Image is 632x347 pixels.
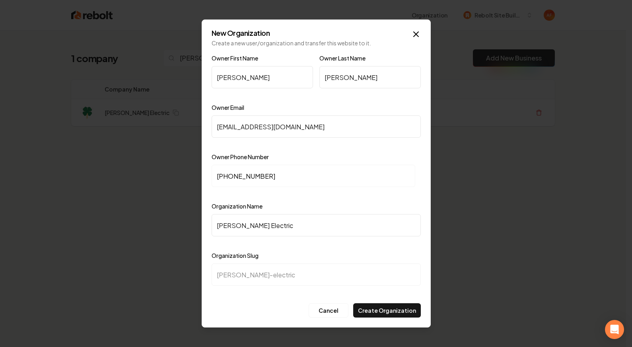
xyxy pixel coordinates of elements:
[212,55,258,62] label: Owner First Name
[319,55,366,62] label: Owner Last Name
[212,115,421,138] input: Enter email
[212,214,421,236] input: New Organization
[212,252,259,259] label: Organization Slug
[212,153,269,160] label: Owner Phone Number
[212,39,421,47] p: Create a new user/organization and transfer this website to it.
[212,66,313,88] input: Enter first name
[353,303,421,318] button: Create Organization
[309,303,348,318] button: Cancel
[212,29,421,37] h2: New Organization
[212,203,263,210] label: Organization Name
[212,104,244,111] label: Owner Email
[212,263,421,286] input: new-organization-slug
[319,66,421,88] input: Enter last name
